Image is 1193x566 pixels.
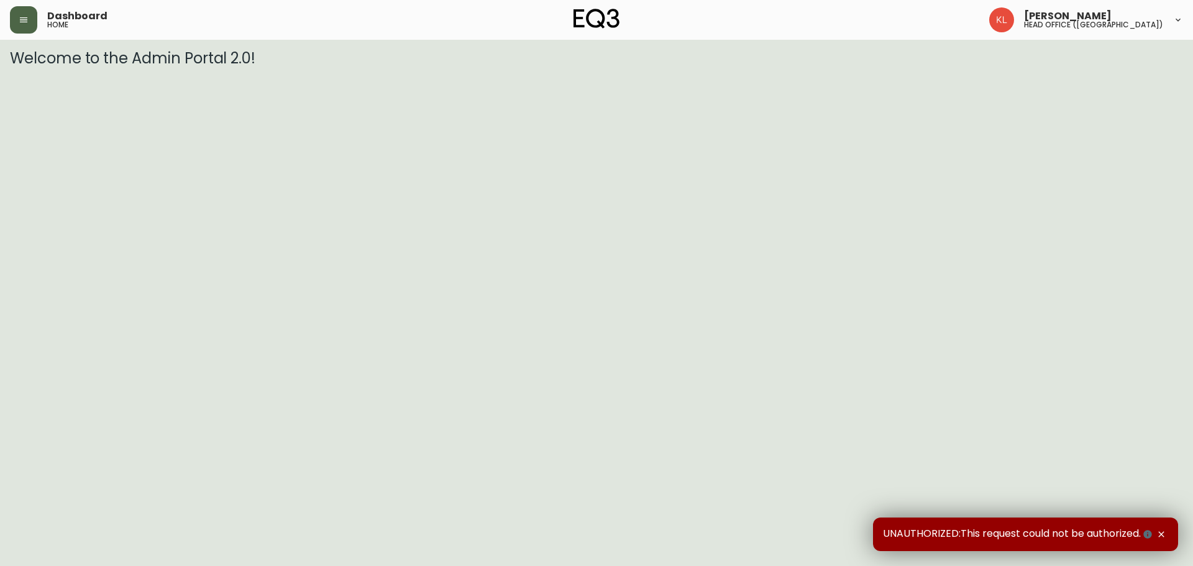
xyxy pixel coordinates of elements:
[10,50,1183,67] h3: Welcome to the Admin Portal 2.0!
[574,9,619,29] img: logo
[1024,11,1112,21] span: [PERSON_NAME]
[47,11,107,21] span: Dashboard
[1024,21,1163,29] h5: head office ([GEOGRAPHIC_DATA])
[47,21,68,29] h5: home
[883,527,1154,541] span: UNAUTHORIZED:This request could not be authorized.
[989,7,1014,32] img: 2c0c8aa7421344cf0398c7f872b772b5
